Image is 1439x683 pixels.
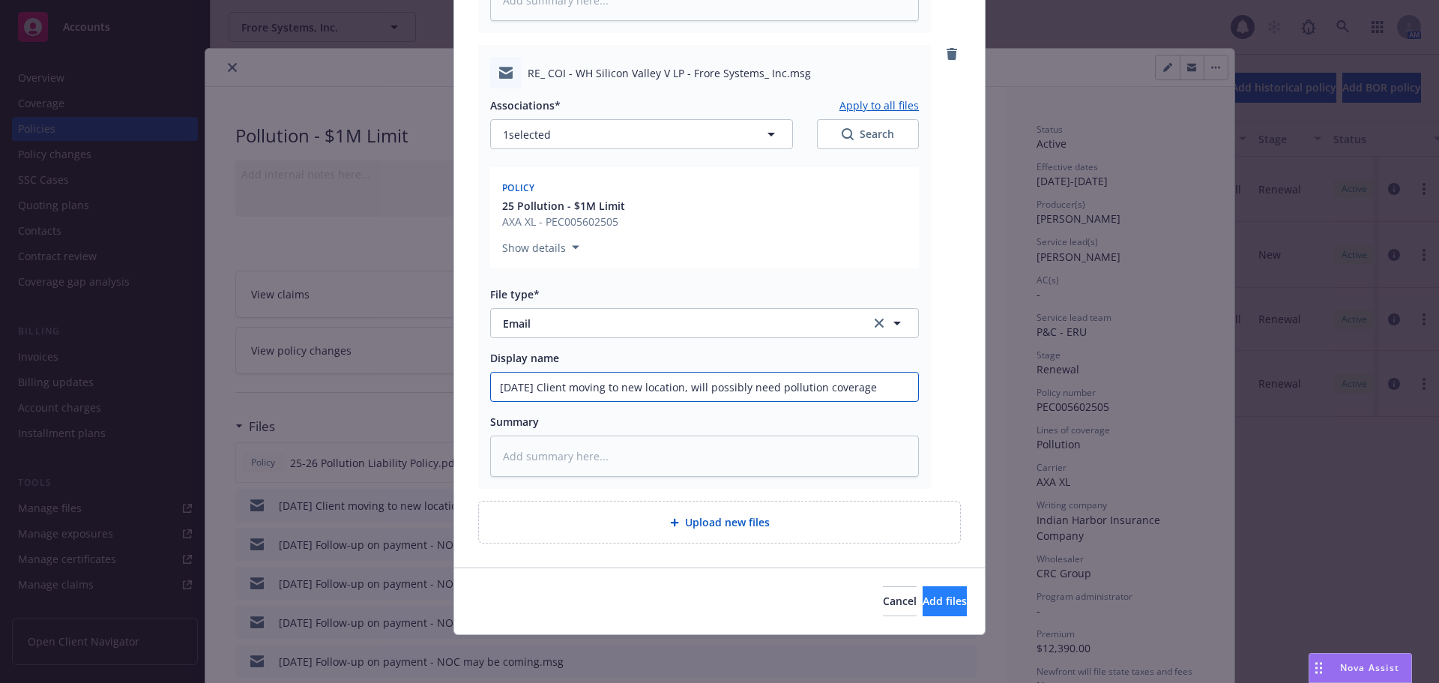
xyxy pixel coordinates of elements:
[478,501,961,544] div: Upload new files
[1309,653,1412,683] button: Nova Assist
[883,594,917,608] span: Cancel
[883,586,917,616] button: Cancel
[1309,654,1328,682] div: Drag to move
[923,586,967,616] button: Add files
[1340,661,1399,674] span: Nova Assist
[923,594,967,608] span: Add files
[685,514,770,530] span: Upload new files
